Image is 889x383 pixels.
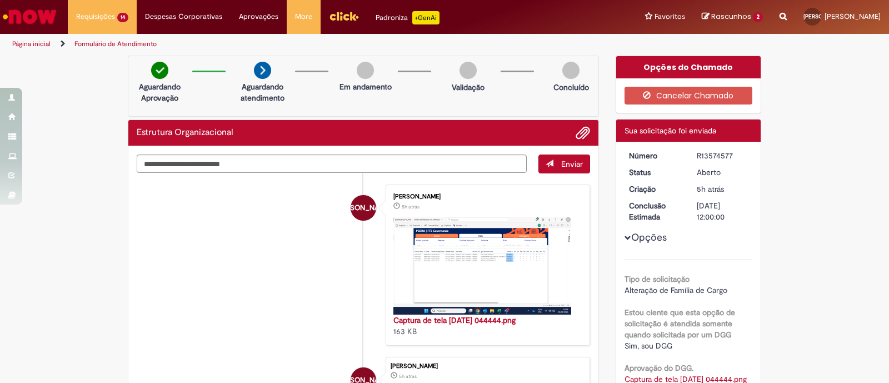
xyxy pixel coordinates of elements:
div: Junior Althoff [351,195,376,221]
p: +GenAi [412,11,439,24]
span: [PERSON_NAME] [825,12,881,21]
p: Validação [452,82,485,93]
span: [PERSON_NAME] [803,13,847,20]
span: More [295,11,312,22]
p: Concluído [553,82,589,93]
span: Alteração de Família de Cargo [625,285,727,295]
span: 5h atrás [399,373,417,380]
span: 5h atrás [402,203,419,210]
a: Captura de tela [DATE] 044444.png [393,315,516,325]
img: click_logo_yellow_360x200.png [329,8,359,24]
div: Opções do Chamado [616,56,761,78]
p: Em andamento [339,81,392,92]
a: Página inicial [12,39,51,48]
img: check-circle-green.png [151,62,168,79]
button: Enviar [538,155,590,173]
dt: Criação [621,183,689,195]
div: [DATE] 12:00:00 [697,200,748,222]
a: Formulário de Atendimento [74,39,157,48]
dt: Conclusão Estimada [621,200,689,222]
img: arrow-next.png [254,62,271,79]
span: Sim, sou DGG [625,341,672,351]
time: 29/09/2025 04:45:04 [402,203,419,210]
span: Despesas Corporativas [145,11,222,22]
img: img-circle-grey.png [460,62,477,79]
span: Sua solicitação foi enviada [625,126,716,136]
img: img-circle-grey.png [562,62,580,79]
span: Rascunhos [711,11,751,22]
textarea: Digite sua mensagem aqui... [137,155,527,173]
a: Rascunhos [702,12,763,22]
b: Aprovação do DGG. [625,363,693,373]
div: Padroniza [376,11,439,24]
span: Favoritos [655,11,685,22]
span: [PERSON_NAME] [335,195,391,221]
time: 29/09/2025 04:45:47 [697,184,724,194]
div: [PERSON_NAME] [393,193,578,200]
dt: Status [621,167,689,178]
span: 14 [117,13,128,22]
dt: Número [621,150,689,161]
div: R13574577 [697,150,748,161]
b: Estou ciente que esta opção de solicitação é atendida somente quando solicitada por um DGG [625,307,735,340]
img: ServiceNow [1,6,58,28]
span: Enviar [561,159,583,169]
span: 5h atrás [697,184,724,194]
span: Requisições [76,11,115,22]
div: 163 KB [393,315,578,337]
span: Aprovações [239,11,278,22]
p: Aguardando Aprovação [133,81,187,103]
ul: Trilhas de página [8,34,585,54]
button: Adicionar anexos [576,126,590,140]
img: img-circle-grey.png [357,62,374,79]
button: Cancelar Chamado [625,87,753,105]
div: [PERSON_NAME] [391,363,584,370]
b: Tipo de solicitação [625,274,690,284]
time: 29/09/2025 04:45:47 [399,373,417,380]
div: 29/09/2025 04:45:47 [697,183,748,195]
span: 2 [753,12,763,22]
h2: Estrutura Organizacional Histórico de tíquete [137,128,233,138]
div: Aberto [697,167,748,178]
p: Aguardando atendimento [236,81,289,103]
